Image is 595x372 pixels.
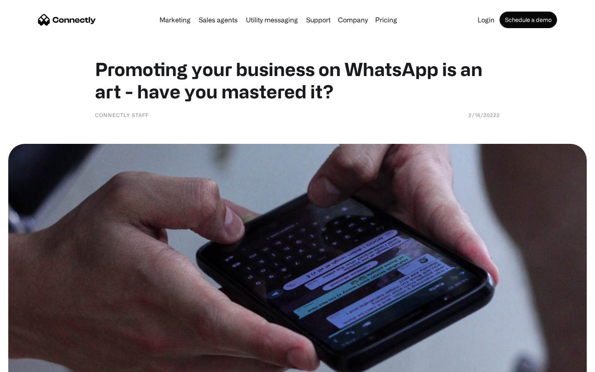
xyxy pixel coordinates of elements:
aside: Language selected: English [8,358,50,369]
a: Pricing [372,17,400,23]
a: Marketing [156,17,194,23]
div: 2/16/20222 [469,111,500,119]
div: Company [338,14,368,26]
ul: Language list [17,358,50,369]
a: Schedule a demo [500,12,557,28]
a: Utility messaging [243,17,301,23]
a: Login [474,17,498,23]
a: Sales agents [195,17,241,23]
div: Connectly Staff [95,111,149,119]
a: Support [303,17,334,23]
h1: Promoting your business on WhatsApp is an art - have you mastered it? [95,58,500,103]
